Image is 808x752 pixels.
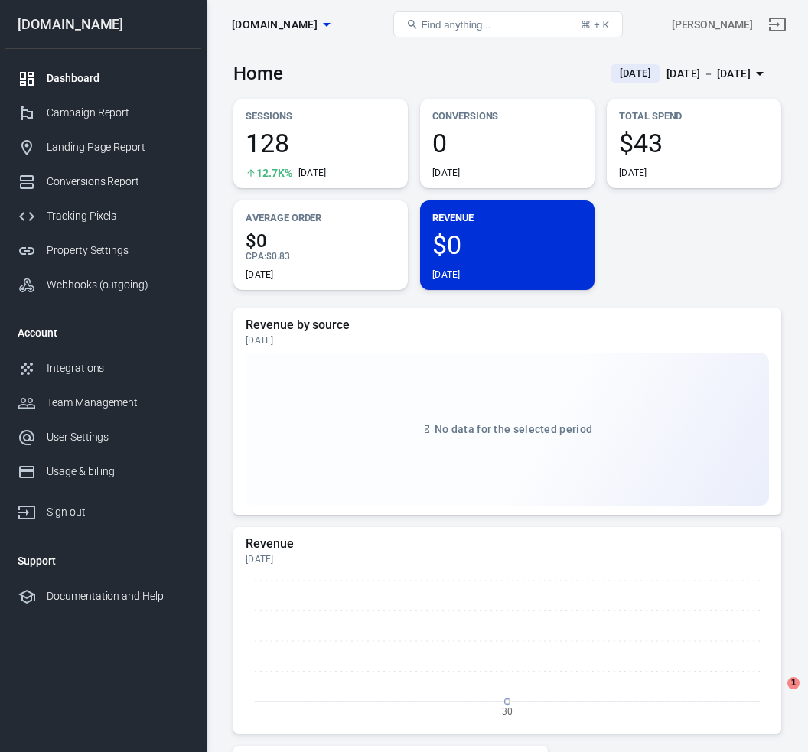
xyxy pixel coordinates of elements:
[598,61,781,86] button: [DATE][DATE] － [DATE]
[614,66,657,81] span: [DATE]
[756,677,793,714] iframe: Intercom live chat
[256,168,292,178] span: 12.7K%
[5,489,201,529] a: Sign out
[246,232,396,250] span: $0
[5,314,201,351] li: Account
[432,130,582,156] span: 0
[619,130,769,156] span: $43
[232,15,318,34] span: carinspector.io
[47,464,189,480] div: Usage & billing
[666,64,751,83] div: [DATE] － [DATE]
[422,19,491,31] span: Find anything...
[47,395,189,411] div: Team Management
[47,429,189,445] div: User Settings
[246,334,769,347] div: [DATE]
[619,167,647,179] div: [DATE]
[5,130,201,164] a: Landing Page Report
[47,208,189,224] div: Tracking Pixels
[5,268,201,302] a: Webhooks (outgoing)
[5,542,201,579] li: Support
[432,269,461,281] div: [DATE]
[672,17,753,33] div: Account id: Z7eiIvhy
[432,210,582,226] p: Revenue
[246,553,769,565] div: [DATE]
[246,210,396,226] p: Average Order
[619,108,769,124] p: Total Spend
[5,96,201,130] a: Campaign Report
[47,139,189,155] div: Landing Page Report
[435,423,592,435] span: No data for the selected period
[5,61,201,96] a: Dashboard
[787,677,800,689] span: 1
[47,70,189,86] div: Dashboard
[246,251,266,262] span: CPA :
[432,232,582,258] span: $0
[5,386,201,420] a: Team Management
[226,11,336,39] button: [DOMAIN_NAME]
[298,167,327,179] div: [DATE]
[581,19,609,31] div: ⌘ + K
[5,454,201,489] a: Usage & billing
[47,360,189,376] div: Integrations
[246,269,274,281] div: [DATE]
[5,420,201,454] a: User Settings
[246,317,769,333] h5: Revenue by source
[393,11,623,37] button: Find anything...⌘ + K
[47,504,189,520] div: Sign out
[47,105,189,121] div: Campaign Report
[47,588,189,604] div: Documentation and Help
[5,199,201,233] a: Tracking Pixels
[47,277,189,293] div: Webhooks (outgoing)
[759,6,796,43] a: Sign out
[432,108,582,124] p: Conversions
[432,167,461,179] div: [DATE]
[266,251,290,262] span: $0.83
[5,18,201,31] div: [DOMAIN_NAME]
[246,108,396,124] p: Sessions
[233,63,283,84] h3: Home
[5,351,201,386] a: Integrations
[5,233,201,268] a: Property Settings
[5,164,201,199] a: Conversions Report
[47,243,189,259] div: Property Settings
[246,130,396,156] span: 128
[502,705,513,716] tspan: 30
[47,174,189,190] div: Conversions Report
[246,536,769,552] h5: Revenue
